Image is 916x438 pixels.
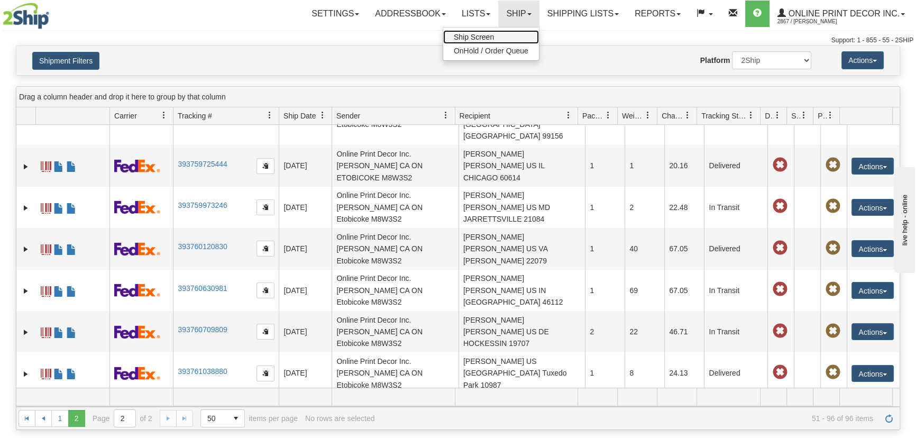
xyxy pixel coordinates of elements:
span: items per page [200,409,298,427]
td: Delivered [704,145,767,186]
img: 2 - FedEx Express® [114,242,160,255]
span: Sender [336,111,360,121]
td: 22.48 [664,187,704,228]
img: 2 - FedEx Express® [114,325,160,339]
td: 8 [625,352,664,394]
a: Sender filter column settings [437,106,455,124]
a: 393760120830 [178,242,227,251]
span: Late [772,282,787,297]
td: 22 [625,311,664,352]
td: 46.71 [664,311,704,352]
td: Online Print Decor Inc. [PERSON_NAME] CA ON Etobicoke M8W3S2 [332,187,459,228]
a: USMCA CO [66,157,77,174]
span: Pickup Not Assigned [825,282,840,297]
span: OnHold / Order Queue [454,47,528,55]
a: Commercial Invoice [53,364,64,381]
td: [DATE] [279,270,332,311]
a: Ship [498,1,539,27]
td: 1 [585,270,625,311]
a: Commercial Invoice [53,240,64,257]
a: Go to the previous page [35,410,52,427]
td: [DATE] [279,187,332,228]
span: Online Print Decor Inc. [786,9,900,18]
span: Carrier [114,111,137,121]
span: Late [772,324,787,339]
a: Weight filter column settings [639,106,657,124]
span: Late [772,158,787,172]
span: Delivery Status [765,111,774,121]
button: Actions [851,365,894,382]
a: Commercial Invoice [53,281,64,298]
a: 1 [51,410,68,427]
a: USMCA CO [66,240,77,257]
button: Actions [851,158,894,175]
a: Commercial Invoice [53,323,64,340]
div: grid grouping header [16,87,900,107]
a: Commercial Invoice [53,198,64,215]
span: Shipment Issues [791,111,800,121]
td: Delivered [704,228,767,269]
a: Tracking # filter column settings [261,106,279,124]
img: logo2867.jpg [3,3,49,29]
a: USMCA CO [66,364,77,381]
span: Tracking # [178,111,212,121]
a: Addressbook [367,1,454,27]
span: select [227,410,244,427]
div: live help - online [8,9,98,17]
a: Delivery Status filter column settings [768,106,786,124]
a: Ship Date filter column settings [314,106,332,124]
td: [PERSON_NAME] US [GEOGRAPHIC_DATA] Tuxedo Park 10987 [459,352,585,394]
td: Online Print Decor Inc. [PERSON_NAME] CA ON Etobicoke M8W3S2 [332,352,459,394]
span: Late [772,199,787,214]
span: Pickup Not Assigned [825,324,840,339]
button: Copy to clipboard [257,158,274,174]
a: Expand [21,286,31,296]
button: Copy to clipboard [257,282,274,298]
label: Platform [700,55,730,66]
a: Shipping lists [539,1,627,27]
span: Tracking Status [701,111,747,121]
a: Go to the first page [19,410,35,427]
a: Carrier filter column settings [155,106,173,124]
td: 1 [585,228,625,269]
a: Commercial Invoice [53,157,64,174]
a: Recipient filter column settings [560,106,578,124]
td: [DATE] [279,311,332,352]
a: Label [41,157,51,174]
td: 1 [585,352,625,394]
td: [PERSON_NAME] [PERSON_NAME] US IL CHICAGO 60614 [459,145,585,186]
td: [DATE] [279,228,332,269]
span: Pickup Not Assigned [825,365,840,380]
span: Pickup Not Assigned [825,241,840,255]
span: Late [772,241,787,255]
img: 2 - FedEx Express® [114,159,160,172]
td: In Transit [704,311,767,352]
a: Expand [21,161,31,172]
span: Page of 2 [93,409,152,427]
td: [DATE] [279,145,332,186]
a: 393760709809 [178,325,227,334]
td: 1 [585,145,625,186]
img: 2 - FedEx Express® [114,367,160,380]
span: Page 2 [68,410,85,427]
td: 2 [585,311,625,352]
div: Support: 1 - 855 - 55 - 2SHIP [3,36,913,45]
span: Ship Screen [454,33,494,41]
a: Expand [21,203,31,213]
a: Label [41,364,51,381]
td: Delivered [704,352,767,394]
td: Online Print Decor Inc. [PERSON_NAME] CA ON Etobicoke M8W3S2 [332,228,459,269]
a: Tracking Status filter column settings [742,106,760,124]
a: Charge filter column settings [679,106,697,124]
a: 393760630981 [178,284,227,293]
a: 393759725444 [178,160,227,168]
span: Charge [662,111,684,121]
a: Shipment Issues filter column settings [795,106,813,124]
span: Recipient [460,111,490,121]
a: Reports [627,1,689,27]
a: 393761038880 [178,367,227,376]
button: Copy to clipboard [257,324,274,340]
button: Copy to clipboard [257,241,274,257]
td: [PERSON_NAME] [PERSON_NAME] US MD JARRETTSVILLE 21084 [459,187,585,228]
td: Online Print Decor Inc. [PERSON_NAME] CA ON Etobicoke M8W3S2 [332,270,459,311]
